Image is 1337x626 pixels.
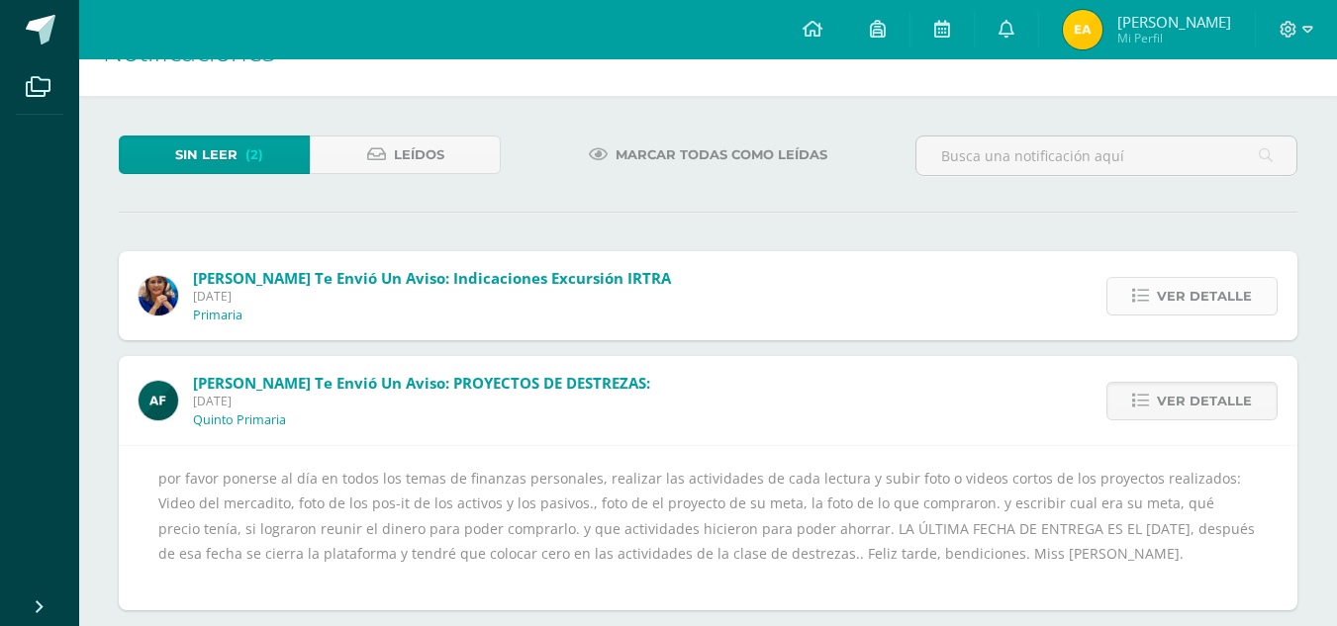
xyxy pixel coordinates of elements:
[310,135,501,174] a: Leídos
[193,268,671,288] span: [PERSON_NAME] te envió un aviso: Indicaciones Excursión IRTRA
[394,136,444,173] span: Leídos
[616,136,827,173] span: Marcar todas como leídas
[193,373,650,393] span: [PERSON_NAME] te envió un aviso: PROYECTOS DE DESTREZAS:
[1117,12,1231,32] span: [PERSON_NAME]
[1117,30,1231,46] span: Mi Perfil
[1157,278,1252,314] span: Ver detalle
[139,276,178,315] img: 5d6f35d558c486632aab3bda9a330e6b.png
[193,393,650,409] span: [DATE]
[245,136,263,173] span: (2)
[564,135,852,174] a: Marcar todas como leídas
[193,308,242,323] p: Primaria
[193,412,286,428] p: Quinto Primaria
[139,381,178,420] img: 76d0098bca6fec32b74f05e1b18fe2ef.png
[175,136,238,173] span: Sin leer
[158,466,1258,590] div: por favor ponerse al día en todos los temas de finanzas personales, realizar las actividades de c...
[119,135,310,174] a: Sin leer(2)
[916,136,1296,175] input: Busca una notificación aquí
[1063,10,1102,49] img: 44b296aa7b6dce9832264df325ae7c50.png
[193,288,671,305] span: [DATE]
[1157,383,1252,419] span: Ver detalle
